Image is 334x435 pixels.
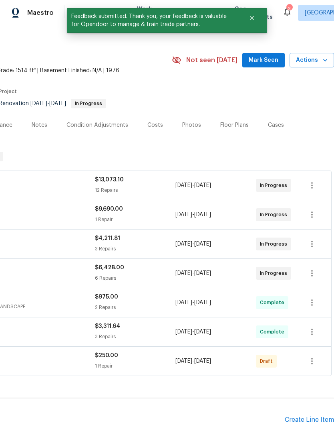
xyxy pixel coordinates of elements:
span: [DATE] [194,358,211,364]
span: In Progress [260,269,290,277]
span: [DATE] [175,300,192,305]
span: $13,073.10 [95,177,124,183]
span: [DATE] [175,329,192,335]
div: Notes [32,121,47,129]
span: Mark Seen [249,55,278,65]
span: - [175,328,211,336]
div: 1 Repair [95,362,175,370]
span: - [175,357,211,365]
div: 6 Repairs [95,274,175,282]
span: [DATE] [175,212,192,217]
span: [DATE] [194,241,211,247]
div: Create Line Item [285,416,334,424]
div: 1 Repair [95,215,175,224]
span: $3,311.64 [95,323,120,329]
div: Cases [268,121,284,129]
span: Actions [296,55,328,65]
button: Close [239,10,265,26]
span: $250.00 [95,353,118,358]
span: [DATE] [49,101,66,106]
button: Actions [290,53,334,68]
span: Complete [260,328,288,336]
span: - [175,240,211,248]
div: 2 Repairs [95,303,175,311]
span: [DATE] [194,212,211,217]
span: [DATE] [194,329,211,335]
span: - [175,269,211,277]
span: $9,690.00 [95,206,123,212]
span: Feedback submitted. Thank you, your feedback is valuable for Opendoor to manage & train trade par... [67,8,239,33]
span: - [175,211,211,219]
span: In Progress [260,240,290,248]
span: [DATE] [194,300,211,305]
div: 3 [286,5,292,13]
span: [DATE] [30,101,47,106]
button: Mark Seen [242,53,285,68]
span: Geo Assignments [234,5,273,21]
span: [DATE] [175,358,192,364]
div: Condition Adjustments [66,121,128,129]
span: [DATE] [175,270,192,276]
span: $4,211.81 [95,236,120,241]
div: 3 Repairs [95,333,175,341]
div: 12 Repairs [95,186,175,194]
div: Costs [147,121,163,129]
span: In Progress [260,181,290,189]
span: Complete [260,299,288,307]
span: In Progress [260,211,290,219]
div: Photos [182,121,201,129]
span: - [30,101,66,106]
span: [DATE] [194,270,211,276]
span: Maestro [27,9,54,17]
span: [DATE] [175,241,192,247]
div: 3 Repairs [95,245,175,253]
span: Draft [260,357,276,365]
span: In Progress [72,101,105,106]
span: $6,428.00 [95,265,124,270]
span: [DATE] [194,183,211,188]
span: [DATE] [175,183,192,188]
span: Not seen [DATE] [186,56,237,64]
span: - [175,181,211,189]
span: $975.00 [95,294,118,300]
span: - [175,299,211,307]
div: Floor Plans [220,121,249,129]
span: Work Orders [137,5,157,21]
